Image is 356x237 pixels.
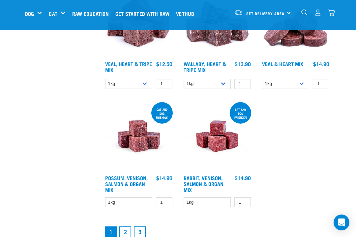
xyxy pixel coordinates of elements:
[230,104,251,122] div: Cat and dog friendly!
[313,61,329,67] div: $14.90
[156,79,172,89] input: 1
[328,9,335,16] img: home-icon@2x.png
[49,10,57,18] a: Cat
[156,61,172,67] div: $12.50
[105,62,152,71] a: Veal, Heart & Tripe Mix
[184,62,226,71] a: Wallaby, Heart & Tripe Mix
[301,9,308,16] img: home-icon-1@2x.png
[235,175,251,181] div: $14.90
[313,79,329,89] input: 1
[262,62,303,65] a: Veal & Heart Mix
[314,9,321,16] img: user.png
[156,175,172,181] div: $14.90
[334,215,349,230] div: Open Intercom Messenger
[25,10,34,18] a: Dog
[71,0,114,27] a: Raw Education
[114,0,174,27] a: Get started with Raw
[182,101,252,172] img: Rabbit Venison Salmon Organ 1688
[174,0,199,27] a: Vethub
[105,176,148,191] a: Possum, Venison, Salmon & Organ Mix
[104,101,174,172] img: Possum Venison Salmon Organ 1626
[234,10,243,16] img: van-moving.png
[151,104,173,122] div: cat and dog friendly!
[184,176,223,191] a: Rabbit, Venison, Salmon & Organ Mix
[156,197,172,208] input: 1
[246,12,284,15] span: Set Delivery Area
[234,197,251,208] input: 1
[235,61,251,67] div: $13.90
[234,79,251,89] input: 1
